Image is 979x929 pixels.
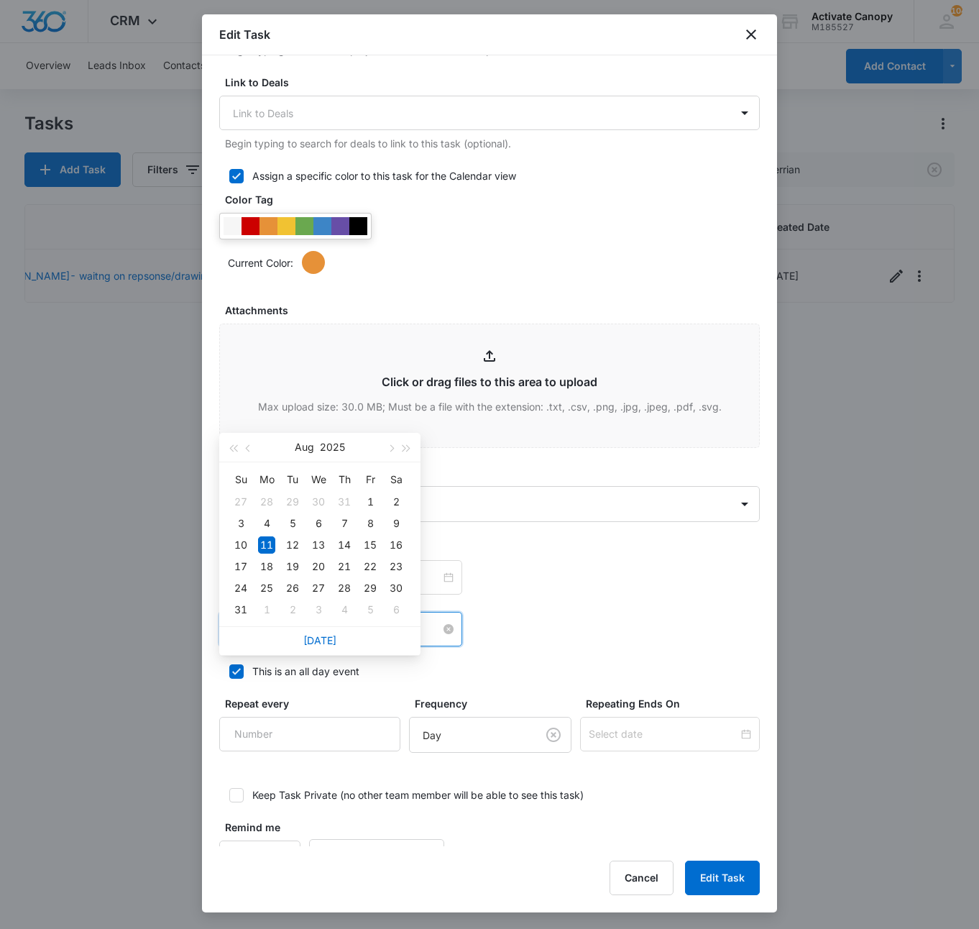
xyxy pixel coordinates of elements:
[357,599,383,621] td: 2025-09-05
[320,433,345,462] button: 2025
[387,601,405,618] div: 6
[232,493,249,511] div: 27
[383,513,409,534] td: 2025-08-09
[254,468,280,491] th: Mo
[383,534,409,556] td: 2025-08-16
[225,820,306,835] label: Remind me
[284,601,301,618] div: 2
[362,580,379,597] div: 29
[331,599,357,621] td: 2025-09-04
[331,513,357,534] td: 2025-08-07
[284,580,301,597] div: 26
[280,599,305,621] td: 2025-09-02
[259,217,277,235] div: #e69138
[305,577,331,599] td: 2025-08-27
[219,841,300,875] input: Number
[225,192,766,207] label: Color Tag
[242,217,259,235] div: #CC0000
[280,556,305,577] td: 2025-08-19
[331,217,349,235] div: #674ea7
[383,468,409,491] th: Sa
[415,696,577,711] label: Frequency
[225,539,766,554] label: Time span
[336,515,353,532] div: 7
[284,558,301,575] div: 19
[357,513,383,534] td: 2025-08-08
[228,255,293,270] p: Current Color:
[331,468,357,491] th: Th
[232,515,249,532] div: 3
[252,664,359,679] div: This is an all day event
[225,303,766,318] label: Attachments
[310,536,327,554] div: 13
[743,26,760,43] button: close
[331,491,357,513] td: 2025-07-31
[331,577,357,599] td: 2025-08-28
[305,599,331,621] td: 2025-09-03
[258,558,275,575] div: 18
[313,217,331,235] div: #3d85c6
[225,75,766,90] label: Link to Deals
[357,468,383,491] th: Fr
[228,556,254,577] td: 2025-08-17
[336,580,353,597] div: 28
[284,493,301,511] div: 29
[305,468,331,491] th: We
[303,634,336,646] a: [DATE]
[336,493,353,511] div: 31
[219,717,400,751] input: Number
[252,168,516,183] div: Assign a specific color to this task for the Calendar view
[254,513,280,534] td: 2025-08-04
[254,534,280,556] td: 2025-08-11
[331,556,357,577] td: 2025-08-21
[295,433,314,462] button: Aug
[232,536,249,554] div: 10
[254,577,280,599] td: 2025-08-25
[383,599,409,621] td: 2025-09-06
[258,536,275,554] div: 11
[387,536,405,554] div: 16
[610,861,674,895] button: Cancel
[685,861,760,895] button: Edit Task
[228,534,254,556] td: 2025-08-10
[443,572,454,582] span: close-circle
[225,696,406,711] label: Repeat every
[586,696,766,711] label: Repeating Ends On
[310,580,327,597] div: 27
[228,468,254,491] th: Su
[443,624,454,634] span: close-circle
[542,723,565,746] button: Clear
[258,515,275,532] div: 4
[310,515,327,532] div: 6
[357,491,383,513] td: 2025-08-01
[258,601,275,618] div: 1
[280,577,305,599] td: 2025-08-26
[228,491,254,513] td: 2025-07-27
[280,534,305,556] td: 2025-08-12
[362,536,379,554] div: 15
[336,558,353,575] div: 21
[232,601,249,618] div: 31
[589,726,738,742] input: Select date
[258,493,275,511] div: 28
[383,491,409,513] td: 2025-08-02
[383,577,409,599] td: 2025-08-30
[280,513,305,534] td: 2025-08-05
[280,468,305,491] th: Tu
[336,536,353,554] div: 14
[232,558,249,575] div: 17
[387,558,405,575] div: 23
[387,493,405,511] div: 2
[225,465,766,480] label: Assigned to
[225,136,760,151] p: Begin typing to search for deals to link to this task (optional).
[254,556,280,577] td: 2025-08-18
[310,558,327,575] div: 20
[305,491,331,513] td: 2025-07-30
[362,601,379,618] div: 5
[357,556,383,577] td: 2025-08-22
[284,515,301,532] div: 5
[362,515,379,532] div: 8
[252,787,584,802] div: Keep Task Private (no other team member will be able to see this task)
[336,601,353,618] div: 4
